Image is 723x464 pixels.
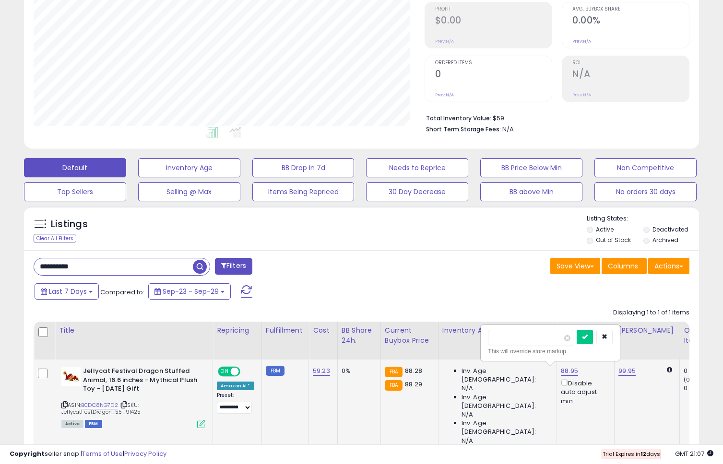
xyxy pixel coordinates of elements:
[24,158,126,177] button: Default
[684,325,719,346] div: Ordered Items
[675,449,713,458] span: 2025-10-7 21:07 GMT
[652,225,688,233] label: Deactivated
[405,380,422,389] span: 88.29
[435,60,552,66] span: Ordered Items
[61,367,205,427] div: ASIN:
[462,410,473,419] span: N/A
[385,325,434,346] div: Current Buybox Price
[61,420,83,428] span: All listings currently available for purchase on Amazon
[366,158,468,177] button: Needs to Reprice
[435,38,454,44] small: Prev: N/A
[81,401,118,409] a: B0DC8NG7D2
[462,419,549,436] span: Inv. Age [DEMOGRAPHIC_DATA]:
[587,214,699,223] p: Listing States:
[124,449,166,458] a: Privacy Policy
[618,366,636,376] a: 99.95
[426,112,682,123] li: $59
[217,325,258,336] div: Repricing
[684,367,723,375] div: 0
[572,69,689,81] h2: N/A
[572,38,591,44] small: Prev: N/A
[239,368,254,376] span: OFF
[100,288,144,297] span: Compared to:
[596,225,614,233] label: Active
[426,125,501,133] b: Short Term Storage Fees:
[502,125,514,134] span: N/A
[608,261,638,271] span: Columns
[640,450,646,458] b: 12
[163,287,219,296] span: Sep-23 - Sep-29
[83,367,200,396] b: Jellycat Festival Dragon Stuffed Animal, 16.6 inches - Mythical Plush Toy - [DATE] Gift
[138,182,240,201] button: Selling @ Max
[480,158,582,177] button: BB Price Below Min
[342,367,373,375] div: 0%
[10,450,166,459] div: seller snap | |
[618,325,676,336] div: [PERSON_NAME]
[51,218,88,231] h5: Listings
[488,347,613,356] div: This will override store markup
[442,325,553,336] div: Inventory Age
[435,69,552,81] h2: 0
[561,378,607,406] div: Disable auto adjust min
[435,7,552,12] span: Profit
[462,367,549,384] span: Inv. Age [DEMOGRAPHIC_DATA]:
[266,366,284,376] small: FBM
[435,15,552,28] h2: $0.00
[85,420,102,428] span: FBM
[561,366,578,376] a: 88.95
[462,384,473,393] span: N/A
[217,392,254,414] div: Preset:
[684,384,723,393] div: 0
[59,325,209,336] div: Title
[572,15,689,28] h2: 0.00%
[603,450,660,458] span: Trial Expires in days
[215,258,252,275] button: Filters
[462,437,473,445] span: N/A
[602,258,647,274] button: Columns
[217,382,254,390] div: Amazon AI *
[266,325,305,336] div: Fulfillment
[148,283,231,300] button: Sep-23 - Sep-29
[313,366,330,376] a: 59.23
[49,287,87,296] span: Last 7 Days
[252,182,355,201] button: Items Being Repriced
[684,376,697,383] small: (0%)
[652,236,678,244] label: Archived
[596,236,631,244] label: Out of Stock
[138,158,240,177] button: Inventory Age
[252,158,355,177] button: BB Drop in 7d
[426,114,491,122] b: Total Inventory Value:
[594,182,697,201] button: No orders 30 days
[82,449,123,458] a: Terms of Use
[405,366,422,375] span: 88.28
[24,182,126,201] button: Top Sellers
[572,92,591,98] small: Prev: N/A
[480,182,582,201] button: BB above Min
[385,380,403,391] small: FBA
[61,367,81,386] img: 412IkB8ABML._SL40_.jpg
[34,234,76,243] div: Clear All Filters
[572,7,689,12] span: Avg. Buybox Share
[648,258,689,274] button: Actions
[613,308,689,317] div: Displaying 1 to 1 of 1 items
[10,449,45,458] strong: Copyright
[35,283,99,300] button: Last 7 Days
[572,60,689,66] span: ROI
[313,325,333,336] div: Cost
[61,401,141,416] span: | SKU: JellycatFestDragon_55_91425
[550,258,600,274] button: Save View
[435,92,454,98] small: Prev: N/A
[385,367,403,377] small: FBA
[342,325,377,346] div: BB Share 24h.
[366,182,468,201] button: 30 Day Decrease
[594,158,697,177] button: Non Competitive
[219,368,231,376] span: ON
[462,393,549,410] span: Inv. Age [DEMOGRAPHIC_DATA]:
